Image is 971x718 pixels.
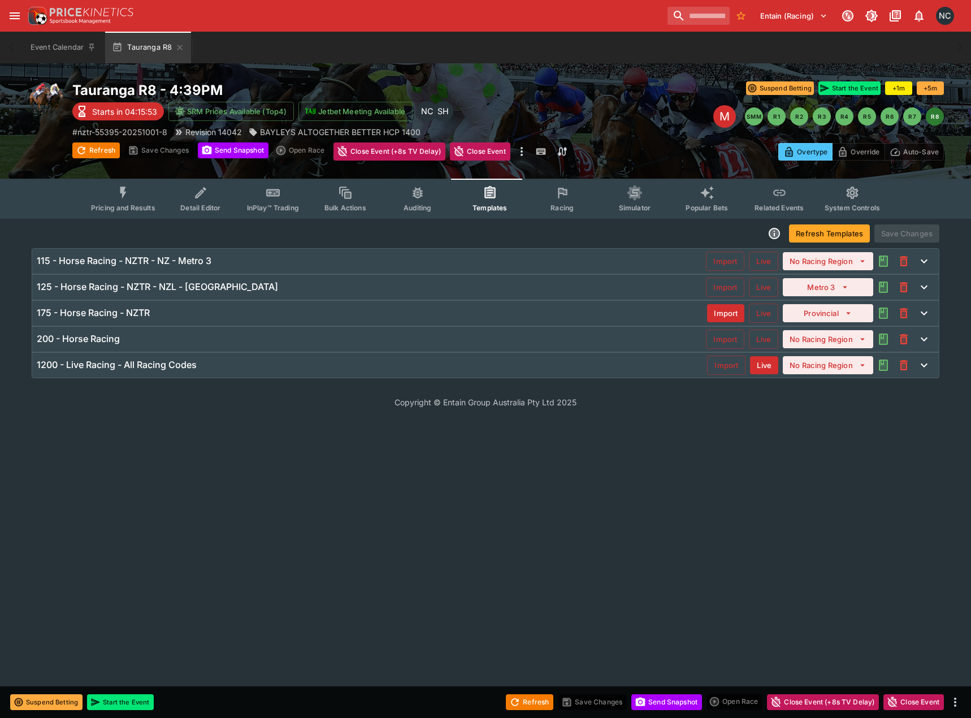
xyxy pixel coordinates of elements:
[745,107,763,126] button: SMM
[25,5,47,27] img: PriceKinetics Logo
[783,252,873,270] button: No Racing Region
[749,278,778,297] button: Live
[753,7,834,25] button: Select Tenant
[37,359,197,371] h6: 1200 - Live Racing - All Racing Codes
[450,142,510,161] button: Close Event
[746,81,814,95] button: Suspend Betting
[797,146,827,158] p: Overtype
[324,204,366,212] span: Bulk Actions
[783,356,873,374] button: No Racing Region
[881,107,899,126] button: R6
[909,6,929,26] button: Notifications
[180,204,220,212] span: Detail Editor
[198,142,268,158] button: Send Snapshot
[631,694,702,710] button: Send Snapshot
[417,101,437,122] div: Nick Conway
[749,304,778,323] button: Live
[713,105,736,128] div: Edit Meeting
[745,107,944,126] nav: pagination navigation
[686,204,728,212] span: Popular Bets
[885,81,912,95] button: +1m
[783,330,873,348] button: No Racing Region
[749,252,778,271] button: Live
[72,142,120,158] button: Refresh
[260,126,421,138] p: BAYLEYS ALTOGETHER BETTER HCP 1400
[883,694,944,710] button: Close Event
[37,281,278,293] h6: 125 - Horse Racing - NZTR - NZL - [GEOGRAPHIC_DATA]
[473,204,507,212] span: Templates
[885,143,944,161] button: Auto-Save
[37,255,211,267] h6: 115 - Horse Racing - NZTR - NZ - Metro 3
[333,142,445,161] button: Close Event (+8s TV Delay)
[894,355,914,375] button: This will delete the selected template. You will still need to Save Template changes to commit th...
[105,32,191,63] button: Tauranga R8
[783,304,873,322] button: Provincial
[619,204,651,212] span: Simulator
[185,126,242,138] p: Revision 14042
[72,81,508,99] h2: Copy To Clipboard
[832,143,885,161] button: Override
[506,694,553,710] button: Refresh
[37,307,150,319] h6: 175 - Horse Racing - NZTR
[873,277,894,297] button: Audit the Template Change History
[894,251,914,271] button: This will delete the selected template. You will still need to Save Template changes to commit th...
[917,81,944,95] button: +5m
[825,204,880,212] span: System Controls
[778,143,833,161] button: Overtype
[783,278,873,296] button: Metro 3
[903,107,921,126] button: R7
[298,102,413,121] button: Jetbet Meeting Available
[873,303,894,323] button: Audit the Template Change History
[894,303,914,323] button: This will delete the selected template. You will still need to Save Template changes to commit th...
[873,355,894,375] button: Audit the Template Change History
[789,224,870,243] button: Refresh Templates
[873,329,894,349] button: Audit the Template Change History
[861,6,882,26] button: Toggle light/dark mode
[894,329,914,349] button: This will delete the selected template. You will still need to Save Template changes to commit th...
[249,126,421,138] div: BAYLEYS ALTOGETHER BETTER HCP 1400
[936,7,954,25] div: Nick Conway
[247,204,299,212] span: InPlay™ Trading
[894,277,914,297] button: This will delete the selected template. You will still need to Save Template changes to commit th...
[550,204,574,212] span: Racing
[818,81,881,95] button: Start the Event
[933,3,957,28] button: Nick Conway
[707,356,745,375] button: Import
[433,101,453,122] div: Scott Hunt
[27,81,63,118] img: horse_racing.png
[706,694,762,710] div: split button
[706,330,744,349] button: Import
[778,143,944,161] div: Start From
[50,8,133,16] img: PriceKinetics
[91,204,155,212] span: Pricing and Results
[706,278,744,297] button: Import
[37,333,120,345] h6: 200 - Horse Racing
[10,694,83,710] button: Suspend Betting
[835,107,853,126] button: R4
[667,7,730,25] input: search
[515,142,528,161] button: more
[706,252,744,271] button: Import
[767,694,879,710] button: Close Event (+8s TV Delay)
[5,6,25,26] button: open drawer
[948,695,962,709] button: more
[790,107,808,126] button: R2
[838,6,858,26] button: Connected to PK
[92,106,157,118] p: Starts in 04:15:53
[903,146,939,158] p: Auto-Save
[707,304,744,322] button: Import
[50,19,111,24] img: Sportsbook Management
[851,146,879,158] p: Override
[305,106,316,117] img: jetbet-logo.svg
[813,107,831,126] button: R3
[24,32,103,63] button: Event Calendar
[858,107,876,126] button: R5
[82,179,889,219] div: Event type filters
[72,126,167,138] p: Copy To Clipboard
[755,204,804,212] span: Related Events
[749,330,778,349] button: Live
[885,6,905,26] button: Documentation
[750,356,778,374] button: Live
[732,7,750,25] button: No Bookmarks
[768,107,786,126] button: R1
